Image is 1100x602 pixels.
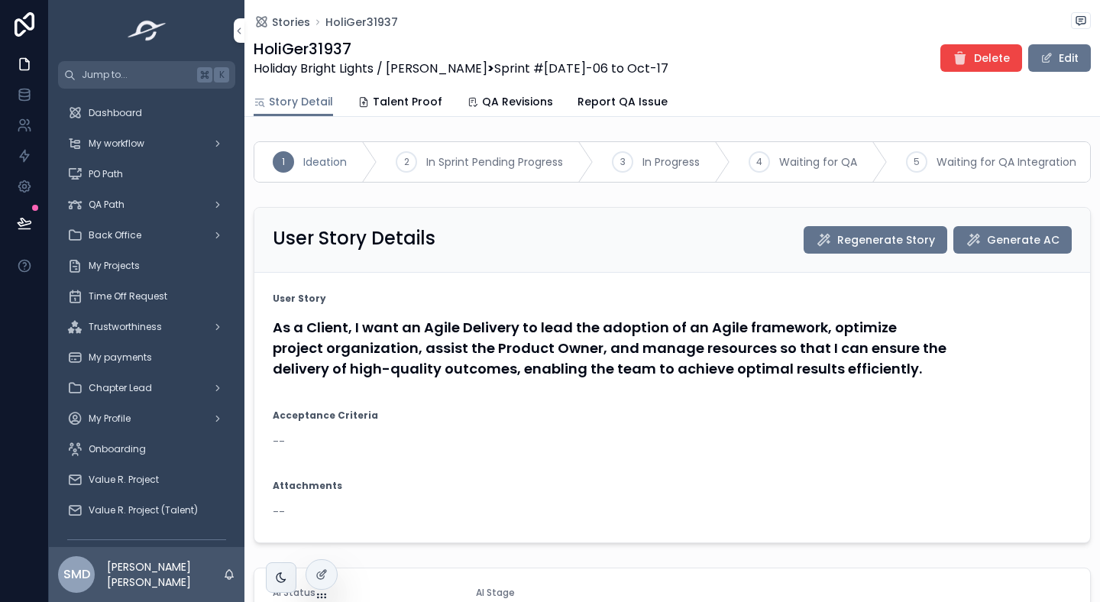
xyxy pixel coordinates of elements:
strong: > [487,60,494,77]
a: Report QA Issue [577,88,668,118]
a: QA Path [58,191,235,218]
span: Waiting for QA Integration [937,154,1076,170]
span: AI Stage [476,586,515,599]
span: My Projects [89,260,140,272]
span: Talent Proof [373,94,442,109]
button: Edit [1028,44,1091,72]
a: Chapter Lead [58,374,235,402]
span: Onboarding [89,443,146,455]
span: Jump to... [82,69,191,81]
span: My payments [89,351,152,364]
span: -- [273,504,285,519]
span: Delete [974,50,1010,66]
a: My Projects [58,252,235,280]
button: Regenerate Story [804,226,947,254]
span: Dashboard [89,107,142,119]
div: scrollable content [49,89,244,547]
span: My workflow [89,138,144,150]
p: [PERSON_NAME] [PERSON_NAME] [107,559,223,590]
span: In Sprint Pending Progress [426,154,563,170]
span: 3 [620,156,626,168]
strong: Acceptance Criteria [273,409,378,422]
a: Time Off Request [58,283,235,310]
span: Regenerate Story [837,232,935,248]
a: Onboarding [58,435,235,463]
span: PO Path [89,168,123,180]
span: Back Office [89,229,141,241]
h2: User Story Details [273,226,435,251]
span: -- [273,434,285,449]
a: My payments [58,344,235,371]
img: App logo [123,18,171,43]
span: 4 [756,156,762,168]
span: QA Revisions [482,94,553,109]
span: 2 [404,156,409,168]
a: Story Detail [254,88,333,117]
span: Generate AC [987,232,1060,248]
a: Talent Proof [357,88,442,118]
span: Story Detail [269,94,333,109]
h4: As a Client, I want an Agile Delivery to lead the adoption of an Agile framework, optimize projec... [273,317,1072,379]
span: 5 [914,156,920,168]
a: PO Path [58,160,235,188]
span: Stories [272,15,310,30]
strong: Attachments [273,480,342,492]
a: Value R. Project [58,466,235,494]
a: Dashboard [58,99,235,127]
span: Value R. Project [89,474,159,486]
h1: HoliGer31937 [254,38,668,60]
a: QA Revisions [467,88,553,118]
span: Time Off Request [89,290,167,303]
span: SMD [63,565,90,584]
a: Stories [254,15,310,30]
span: Value R. Project (Talent) [89,504,198,516]
span: In Progress [642,154,700,170]
a: Trustworthiness [58,313,235,341]
strong: User Story [273,293,326,305]
span: Holiday Bright Lights / [PERSON_NAME] Sprint #[DATE]-06 to Oct-17 [254,60,668,78]
span: My Profile [89,413,131,425]
a: Back Office [58,222,235,249]
button: Generate AC [953,226,1072,254]
span: QA Path [89,199,125,211]
span: Report QA Issue [577,94,668,109]
span: 1 [282,156,285,168]
a: My Profile [58,405,235,432]
span: Waiting for QA [779,154,857,170]
a: Value R. Project (Talent) [58,497,235,524]
button: Jump to...K [58,61,235,89]
span: Ideation [303,154,347,170]
a: My workflow [58,130,235,157]
span: K [215,69,228,81]
span: Trustworthiness [89,321,162,333]
button: Delete [940,44,1022,72]
span: Chapter Lead [89,382,152,394]
a: HoliGer31937 [325,15,398,30]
